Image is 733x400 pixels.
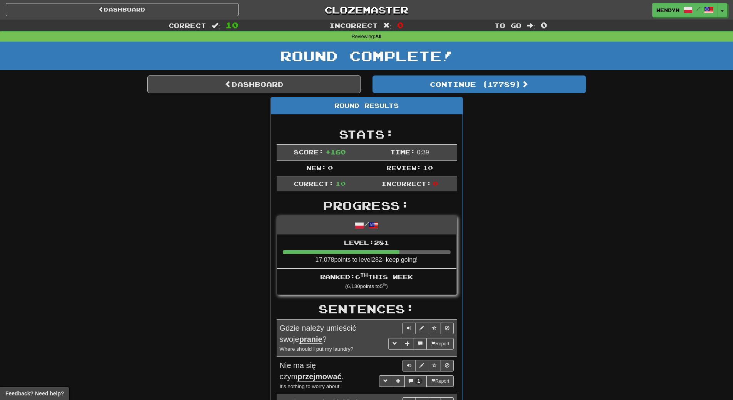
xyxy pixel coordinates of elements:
[372,75,586,93] button: Continue (17789)
[297,372,341,382] u: przejmować
[404,375,427,387] button: 1
[401,338,414,350] button: Add sentence to collection
[426,375,453,387] button: Report
[381,180,431,187] span: Incorrect:
[326,148,346,156] span: + 160
[441,360,454,372] button: Toggle ignore
[344,239,389,246] span: Level: 281
[402,360,454,372] div: Sentence controls
[280,361,344,382] span: Nie ma się czym .
[294,180,334,187] span: Correct:
[426,338,453,350] button: Report
[386,164,421,171] span: Review:
[169,22,206,29] span: Correct
[417,149,429,156] span: 0 : 39
[388,338,453,350] div: More sentence controls
[379,375,392,387] button: Toggle grammar
[299,335,322,344] u: pranie
[415,360,428,372] button: Edit sentence
[494,22,521,29] span: To go
[402,323,454,334] div: Sentence controls
[3,48,730,64] h1: Round Complete!
[147,75,361,93] a: Dashboard
[392,375,405,387] button: Add sentence to collection
[652,3,718,17] a: WendyN /
[541,20,547,30] span: 0
[225,20,239,30] span: 10
[271,97,463,114] div: Round Results
[360,272,368,278] sup: th
[415,323,428,334] button: Edit sentence
[379,375,454,387] div: More sentence controls
[280,324,356,344] span: Gdzie należy umieścić swoje ?
[428,360,441,372] button: Toggle favorite
[417,378,420,384] span: 1
[277,128,457,141] h2: Stats:
[345,283,388,289] small: ( 6,130 points to 5 )
[277,303,457,315] h2: Sentences:
[402,360,416,372] button: Play sentence audio
[329,22,378,29] span: Incorrect
[423,164,433,171] span: 10
[280,346,354,352] small: Where should I put my laundry?
[428,323,441,334] button: Toggle favorite
[277,216,456,234] div: /
[433,180,438,187] span: 0
[397,20,404,30] span: 0
[212,22,220,29] span: :
[375,34,381,39] strong: All
[527,22,535,29] span: :
[280,383,341,389] small: It's nothing to worry about.
[277,199,457,212] h2: Progress:
[383,283,386,287] sup: th
[441,323,454,334] button: Toggle ignore
[383,22,392,29] span: :
[328,164,333,171] span: 0
[294,148,324,156] span: Score:
[306,164,326,171] span: New:
[388,338,401,350] button: Toggle grammar
[6,3,239,16] a: Dashboard
[696,6,700,12] span: /
[656,7,680,13] span: WendyN
[320,273,413,280] span: Ranked: 6 this week
[402,323,416,334] button: Play sentence audio
[5,390,64,397] span: Open feedback widget
[250,3,483,17] a: Clozemaster
[277,234,456,269] li: 17,078 points to level 282 - keep going!
[390,148,415,156] span: Time:
[336,180,346,187] span: 10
